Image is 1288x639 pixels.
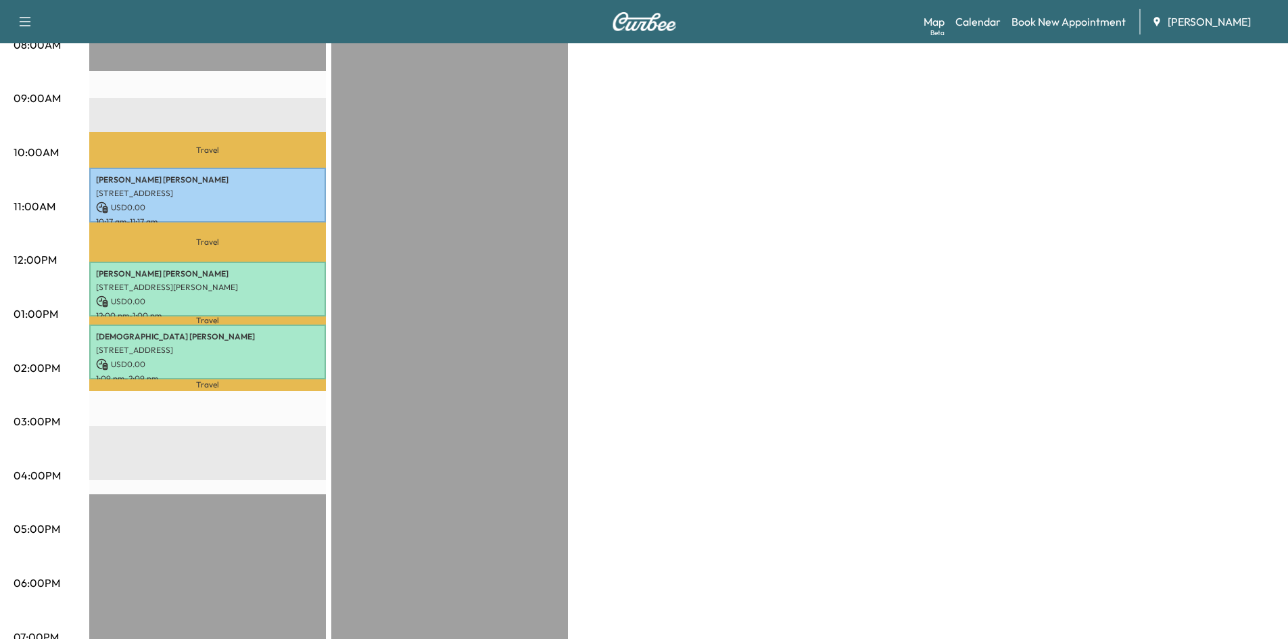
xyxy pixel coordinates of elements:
p: [PERSON_NAME] [PERSON_NAME] [96,174,319,185]
p: 02:00PM [14,360,60,376]
p: 04:00PM [14,467,61,483]
p: 10:17 am - 11:17 am [96,216,319,227]
p: 06:00PM [14,575,60,591]
p: USD 0.00 [96,295,319,308]
p: 05:00PM [14,521,60,537]
p: Travel [89,132,326,168]
p: [STREET_ADDRESS][PERSON_NAME] [96,282,319,293]
p: Travel [89,316,326,325]
p: [STREET_ADDRESS] [96,188,319,199]
p: [STREET_ADDRESS] [96,345,319,356]
p: 10:00AM [14,144,59,160]
p: 11:00AM [14,198,55,214]
p: 1:09 pm - 2:09 pm [96,373,319,384]
a: Book New Appointment [1011,14,1126,30]
a: Calendar [955,14,1001,30]
a: MapBeta [924,14,945,30]
p: 03:00PM [14,413,60,429]
p: 09:00AM [14,90,61,106]
p: 12:00PM [14,252,57,268]
p: 12:00 pm - 1:00 pm [96,310,319,321]
span: [PERSON_NAME] [1168,14,1251,30]
p: 01:00PM [14,306,58,322]
p: USD 0.00 [96,202,319,214]
p: [PERSON_NAME] [PERSON_NAME] [96,268,319,279]
p: USD 0.00 [96,358,319,371]
img: Curbee Logo [612,12,677,31]
p: Travel [89,379,326,391]
div: Beta [930,28,945,38]
p: 08:00AM [14,37,61,53]
p: Travel [89,222,326,262]
p: [DEMOGRAPHIC_DATA] [PERSON_NAME] [96,331,319,342]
